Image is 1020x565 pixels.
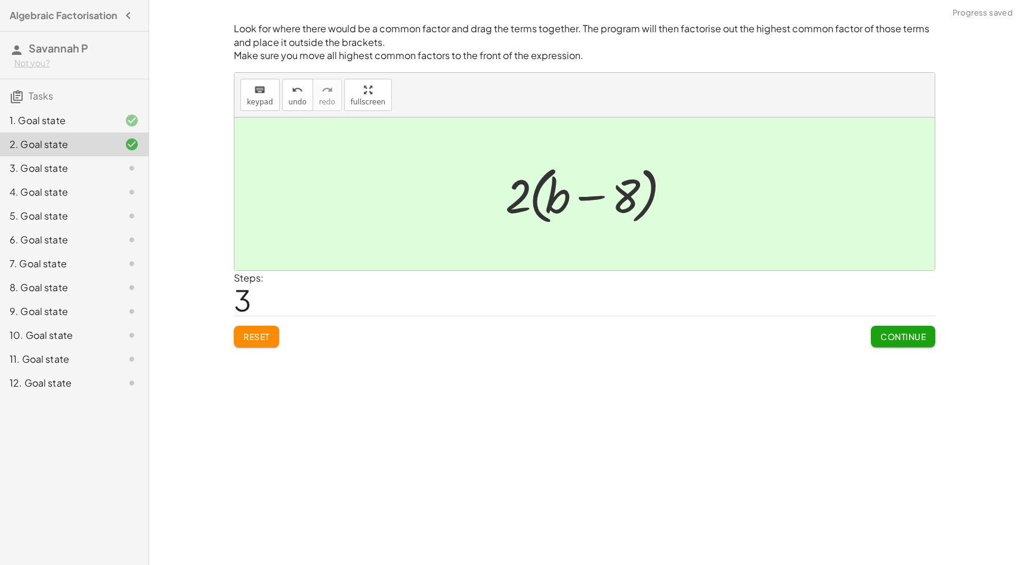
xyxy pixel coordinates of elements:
[953,7,1013,19] span: Progress saved
[125,257,139,271] i: Task not started.
[319,98,335,106] span: redo
[322,83,333,97] i: redo
[247,98,273,106] span: keypad
[29,41,88,55] span: Savannah P
[10,8,117,23] h4: Algebraic Factorisation
[125,209,139,223] i: Task not started.
[125,376,139,390] i: Task not started.
[125,328,139,342] i: Task not started.
[234,271,264,284] label: Steps:
[125,304,139,319] i: Task not started.
[29,89,53,102] span: Tasks
[10,304,106,319] div: 9. Goal state
[10,280,106,295] div: 8. Goal state
[10,328,106,342] div: 10. Goal state
[125,280,139,295] i: Task not started.
[10,352,106,366] div: 11. Goal state
[14,57,139,69] div: Not you?
[234,22,935,49] p: Look for where there would be a common factor and drag the terms together. The program will then ...
[10,137,106,152] div: 2. Goal state
[125,137,139,152] i: Task finished and correct.
[10,376,106,390] div: 12. Goal state
[234,326,279,347] button: Reset
[125,161,139,175] i: Task not started.
[234,282,251,318] span: 3
[125,113,139,128] i: Task finished and correct.
[10,209,106,223] div: 5. Goal state
[10,113,106,128] div: 1. Goal state
[243,331,270,342] span: Reset
[871,326,935,347] button: Continue
[282,79,313,111] button: undoundo
[125,185,139,199] i: Task not started.
[880,331,926,342] span: Continue
[234,49,935,63] p: Make sure you move all highest common factors to the front of the expression.
[344,79,392,111] button: fullscreen
[240,79,280,111] button: keyboardkeypad
[125,233,139,247] i: Task not started.
[289,98,307,106] span: undo
[10,161,106,175] div: 3. Goal state
[10,233,106,247] div: 6. Goal state
[254,83,265,97] i: keyboard
[292,83,303,97] i: undo
[351,98,385,106] span: fullscreen
[10,257,106,271] div: 7. Goal state
[313,79,342,111] button: redoredo
[125,352,139,366] i: Task not started.
[10,185,106,199] div: 4. Goal state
